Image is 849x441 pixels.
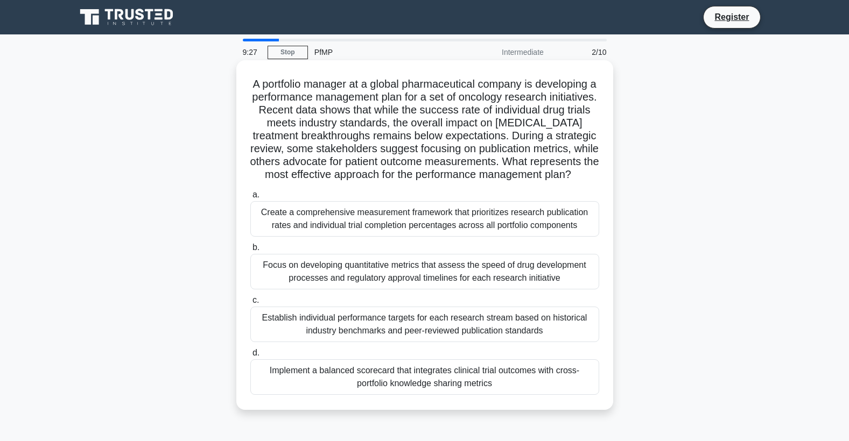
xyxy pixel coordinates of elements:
div: Focus on developing quantitative metrics that assess the speed of drug development processes and ... [250,254,599,289]
div: 9:27 [236,41,268,63]
span: c. [252,295,259,304]
h5: A portfolio manager at a global pharmaceutical company is developing a performance management pla... [249,77,600,182]
a: Stop [268,46,308,59]
div: Intermediate [456,41,550,63]
div: Establish individual performance targets for each research stream based on historical industry be... [250,307,599,342]
span: b. [252,243,259,252]
div: PfMP [308,41,456,63]
div: Create a comprehensive measurement framework that prioritizes research publication rates and indi... [250,201,599,237]
a: Register [708,10,755,24]
span: a. [252,190,259,199]
span: d. [252,348,259,357]
div: Implement a balanced scorecard that integrates clinical trial outcomes with cross-portfolio knowl... [250,359,599,395]
div: 2/10 [550,41,613,63]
